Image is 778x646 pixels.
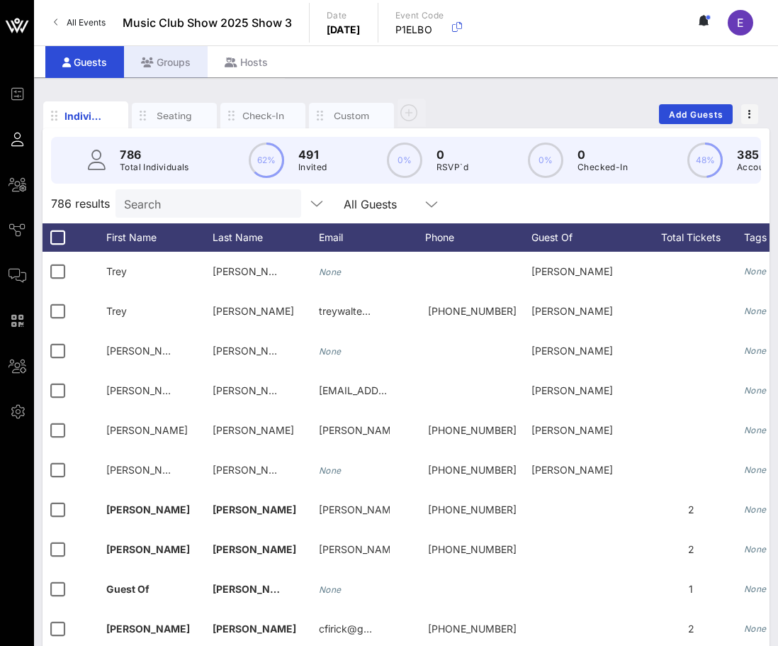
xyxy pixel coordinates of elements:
[64,108,107,123] div: Individuals
[319,346,342,357] i: None
[120,146,189,163] p: 786
[425,223,531,252] div: Phone
[124,46,208,78] div: Groups
[106,464,188,476] span: [PERSON_NAME]
[213,543,296,555] span: [PERSON_NAME]
[436,160,468,174] p: RSVP`d
[213,464,294,476] span: [PERSON_NAME]
[120,160,189,174] p: Total Individuals
[106,223,213,252] div: First Name
[67,17,106,28] span: All Events
[737,160,777,174] p: Accounts
[744,266,767,277] i: None
[106,305,127,317] span: Trey
[213,345,294,357] span: [PERSON_NAME]
[638,223,744,252] div: Total Tickets
[744,584,767,594] i: None
[737,146,777,163] p: 385
[327,9,361,23] p: Date
[208,46,285,78] div: Hosts
[213,223,319,252] div: Last Name
[428,464,517,476] span: +14046433686
[45,11,114,34] a: All Events
[428,623,517,635] span: +18032694235
[45,46,124,78] div: Guests
[659,104,733,124] button: Add Guests
[319,267,342,277] i: None
[744,623,767,634] i: None
[106,543,190,555] span: [PERSON_NAME]
[744,464,767,475] i: None
[428,424,517,436] span: +14046433686
[737,16,744,30] span: E
[744,544,767,555] i: None
[213,424,294,436] span: [PERSON_NAME]
[744,504,767,515] i: None
[242,109,284,123] div: Check-In
[319,530,390,569] p: [PERSON_NAME]@[PERSON_NAME]…
[319,384,490,396] span: [EMAIL_ADDRESS][DOMAIN_NAME]
[106,424,188,436] span: [PERSON_NAME]
[744,306,767,316] i: None
[436,146,468,163] p: 0
[428,543,517,555] span: +17047547747
[213,265,294,277] span: [PERSON_NAME]
[531,291,638,331] div: [PERSON_NAME]
[319,223,425,252] div: Email
[638,530,744,569] div: 2
[106,345,188,357] span: [PERSON_NAME]
[319,584,342,595] i: None
[531,223,638,252] div: Guest Of
[531,371,638,411] div: [PERSON_NAME]
[744,385,767,396] i: None
[668,109,724,120] span: Add Guests
[106,583,150,595] span: Guest Of
[213,503,296,516] span: [PERSON_NAME]
[327,23,361,37] p: [DATE]
[319,490,390,530] p: [PERSON_NAME]…
[213,384,294,396] span: [PERSON_NAME]
[319,465,342,476] i: None
[106,265,127,277] span: Trey
[319,411,390,450] p: [PERSON_NAME].tuppe…
[577,160,628,174] p: Checked-In
[395,23,444,37] p: P1ELBO
[638,490,744,530] div: 2
[744,345,767,356] i: None
[531,450,638,490] div: [PERSON_NAME]
[213,583,296,595] span: [PERSON_NAME]
[213,305,294,317] span: [PERSON_NAME]
[298,160,327,174] p: Invited
[577,146,628,163] p: 0
[106,503,190,516] span: [PERSON_NAME]
[298,146,327,163] p: 491
[51,195,110,212] span: 786 results
[344,198,397,211] div: All Guests
[728,10,753,35] div: E
[123,14,292,31] span: Music Club Show 2025 Show 3
[330,109,373,123] div: Custom
[153,109,196,123] div: Seating
[531,331,638,371] div: [PERSON_NAME]
[531,252,638,291] div: [PERSON_NAME]
[319,291,371,331] p: treywalte…
[744,425,767,435] i: None
[428,503,517,516] span: +17042229415
[531,411,638,450] div: [PERSON_NAME]
[106,384,188,396] span: [PERSON_NAME]
[106,623,190,635] span: [PERSON_NAME]
[395,9,444,23] p: Event Code
[213,623,296,635] span: [PERSON_NAME]
[428,305,517,317] span: +17043636930
[638,569,744,609] div: 1
[335,189,449,218] div: All Guests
